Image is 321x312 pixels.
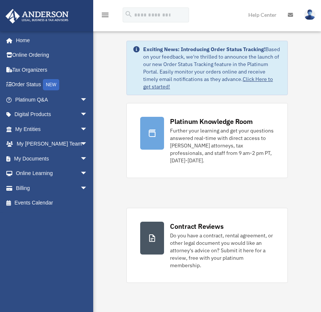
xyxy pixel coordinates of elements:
a: My [PERSON_NAME] Teamarrow_drop_down [5,137,99,152]
a: Digital Productsarrow_drop_down [5,107,99,122]
a: Click Here to get started! [143,76,273,90]
span: arrow_drop_down [80,107,95,122]
div: Platinum Knowledge Room [170,117,253,126]
div: Contract Reviews [170,222,223,231]
span: arrow_drop_down [80,181,95,196]
i: search [125,10,133,18]
span: arrow_drop_down [80,122,95,137]
a: Online Learningarrow_drop_down [5,166,99,181]
div: Do you have a contract, rental agreement, or other legal document you would like an attorney's ad... [170,232,274,269]
span: arrow_drop_down [80,166,95,181]
div: NEW [43,79,59,90]
span: arrow_drop_down [80,151,95,166]
strong: Exciting News: Introducing Order Status Tracking! [143,46,265,53]
div: Further your learning and get your questions answered real-time with direct access to [PERSON_NAM... [170,127,274,164]
span: arrow_drop_down [80,92,95,107]
a: Platinum Knowledge Room Further your learning and get your questions answered real-time with dire... [126,103,288,178]
a: Events Calendar [5,196,99,210]
a: menu [101,13,110,19]
img: User Pic [304,9,315,20]
a: Contract Reviews Do you have a contract, rental agreement, or other legal document you would like... [126,208,288,283]
img: Anderson Advisors Platinum Portal [3,9,71,24]
a: Tax Organizers [5,62,99,77]
a: Platinum Q&Aarrow_drop_down [5,92,99,107]
i: menu [101,10,110,19]
a: Online Ordering [5,48,99,63]
a: Order StatusNEW [5,77,99,93]
div: Based on your feedback, we're thrilled to announce the launch of our new Order Status Tracking fe... [143,46,281,90]
a: My Entitiesarrow_drop_down [5,122,99,137]
span: arrow_drop_down [80,137,95,152]
a: My Documentsarrow_drop_down [5,151,99,166]
a: Home [5,33,95,48]
a: Billingarrow_drop_down [5,181,99,196]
